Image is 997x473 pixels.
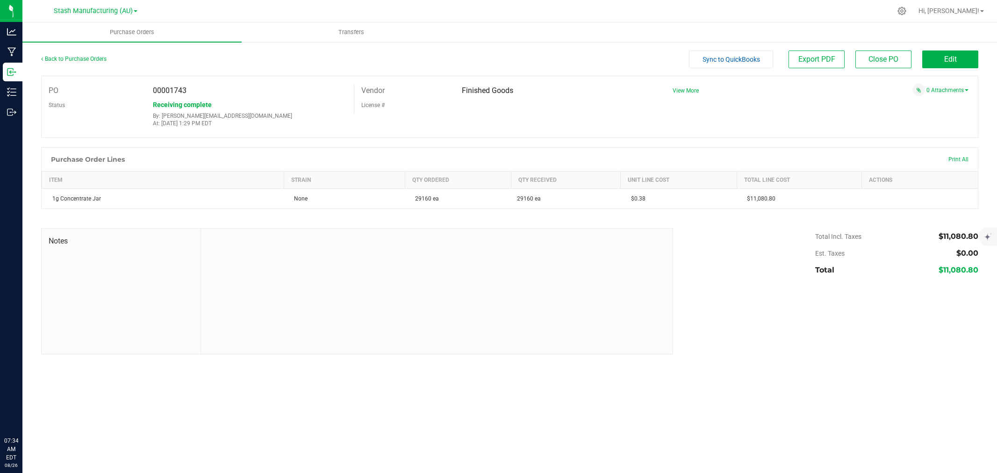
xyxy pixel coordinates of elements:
span: Purchase Orders [97,28,167,36]
span: Attach a document [912,84,925,96]
th: Actions [861,172,978,189]
span: Finished Goods [462,86,513,95]
inline-svg: Outbound [7,107,16,117]
a: Back to Purchase Orders [41,56,107,62]
inline-svg: Manufacturing [7,47,16,57]
span: Print All [948,156,968,163]
span: Edit [944,55,957,64]
span: Close PO [868,55,898,64]
span: $11,080.80 [939,232,978,241]
span: Total [815,265,834,274]
h1: Purchase Order Lines [51,156,125,163]
button: Export PDF [789,50,845,68]
p: At: [DATE] 1:29 PM EDT [153,120,347,127]
a: View More [673,87,699,94]
span: Total Incl. Taxes [815,233,861,240]
a: 0 Attachments [926,87,968,93]
span: $0.38 [626,195,646,202]
button: Edit [922,50,978,68]
button: Close PO [855,50,911,68]
span: $11,080.80 [939,265,978,274]
inline-svg: Inventory [7,87,16,97]
p: 07:34 AM EDT [4,437,18,462]
label: License # [361,98,385,112]
div: Manage settings [896,7,908,15]
span: Receiving complete [153,101,212,108]
span: Transfers [326,28,377,36]
a: Purchase Orders [22,22,242,42]
p: By: [PERSON_NAME][EMAIL_ADDRESS][DOMAIN_NAME] [153,113,347,119]
th: Strain [284,172,405,189]
label: Status [49,98,65,112]
th: Unit Line Cost [621,172,737,189]
span: 29160 ea [410,195,439,202]
span: None [289,195,308,202]
label: Vendor [361,84,385,98]
span: Hi, [PERSON_NAME]! [918,7,979,14]
span: $11,080.80 [742,195,775,202]
span: Stash Manufacturing (AU) [54,7,133,15]
th: Total Line Cost [737,172,861,189]
iframe: Resource center [9,398,37,426]
th: Qty Ordered [405,172,511,189]
th: Item [42,172,284,189]
a: Transfers [242,22,461,42]
span: 29160 ea [517,194,541,203]
span: Est. Taxes [815,250,845,257]
label: PO [49,84,58,98]
span: Sync to QuickBooks [703,56,760,63]
inline-svg: Inbound [7,67,16,77]
span: 00001743 [153,86,186,95]
p: 08/26 [4,462,18,469]
button: Sync to QuickBooks [689,50,773,68]
th: Qty Received [511,172,621,189]
inline-svg: Analytics [7,27,16,36]
div: 1g Concentrate Jar [48,194,279,203]
span: $0.00 [956,249,978,258]
span: Export PDF [798,55,835,64]
span: Notes [49,236,194,247]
